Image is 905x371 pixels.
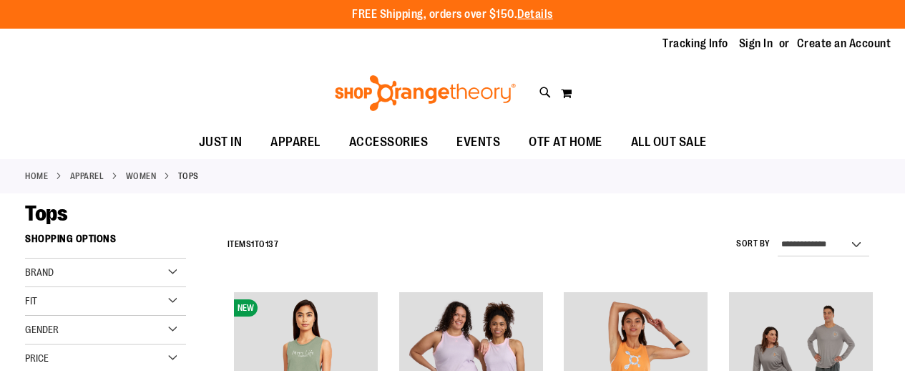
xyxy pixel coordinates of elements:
a: WOMEN [126,170,157,183]
span: OTF AT HOME [529,126,602,158]
a: APPAREL [70,170,104,183]
a: Home [25,170,48,183]
span: ALL OUT SALE [631,126,707,158]
span: 1 [251,239,255,249]
span: APPAREL [270,126,321,158]
span: Tops [25,201,67,226]
a: Details [517,8,553,21]
span: 137 [265,239,279,249]
label: Sort By [736,238,771,250]
span: Price [25,352,49,364]
span: Gender [25,324,59,335]
p: FREE Shipping, orders over $150. [352,6,553,23]
img: Shop Orangetheory [333,75,518,111]
a: Tracking Info [662,36,728,52]
a: Sign In [739,36,773,52]
h2: Items to [228,233,279,256]
span: EVENTS [456,126,500,158]
strong: Tops [178,170,199,183]
span: NEW [234,299,258,317]
span: Brand [25,266,54,278]
a: Create an Account [797,36,891,52]
span: JUST IN [199,126,243,158]
strong: Shopping Options [25,226,186,259]
span: ACCESSORIES [349,126,429,158]
span: Fit [25,295,37,307]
